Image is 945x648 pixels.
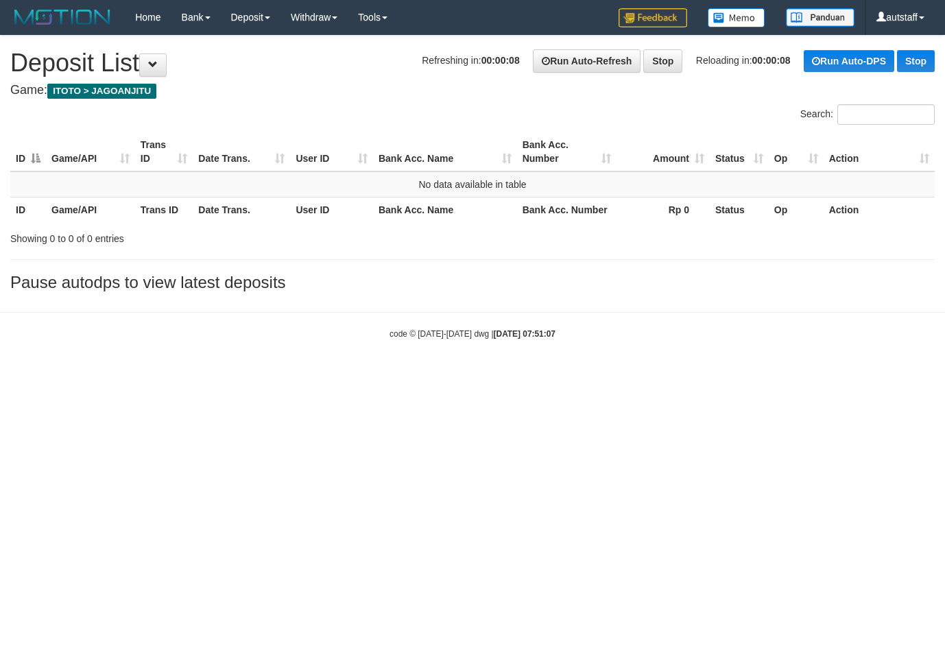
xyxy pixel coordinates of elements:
a: Stop [643,49,682,73]
th: Bank Acc. Name [373,197,517,222]
input: Search: [837,104,935,125]
h1: Deposit List [10,49,935,77]
th: Status: activate to sort column ascending [710,132,769,171]
strong: 00:00:08 [481,55,520,66]
th: User ID [290,197,373,222]
img: Button%20Memo.svg [708,8,765,27]
a: Stop [897,50,935,72]
span: ITOTO > JAGOANJITU [47,84,156,99]
th: ID: activate to sort column descending [10,132,46,171]
th: Action [824,197,935,222]
a: Run Auto-DPS [804,50,894,72]
th: Op: activate to sort column ascending [769,132,824,171]
img: Feedback.jpg [619,8,687,27]
strong: 00:00:08 [752,55,791,66]
th: Action: activate to sort column ascending [824,132,935,171]
th: Status [710,197,769,222]
th: Rp 0 [617,197,710,222]
a: Run Auto-Refresh [533,49,641,73]
th: User ID: activate to sort column ascending [290,132,373,171]
span: Refreshing in: [422,55,519,66]
span: Reloading in: [696,55,791,66]
th: Bank Acc. Name: activate to sort column ascending [373,132,517,171]
strong: [DATE] 07:51:07 [494,329,555,339]
td: No data available in table [10,171,935,197]
div: Showing 0 to 0 of 0 entries [10,226,383,245]
th: Game/API [46,197,135,222]
th: Date Trans.: activate to sort column ascending [193,132,290,171]
h4: Game: [10,84,935,97]
h3: Pause autodps to view latest deposits [10,274,935,291]
img: MOTION_logo.png [10,7,115,27]
th: Date Trans. [193,197,290,222]
label: Search: [800,104,935,125]
th: Game/API: activate to sort column ascending [46,132,135,171]
th: Trans ID [135,197,193,222]
th: Amount: activate to sort column ascending [617,132,710,171]
th: ID [10,197,46,222]
th: Op [769,197,824,222]
th: Bank Acc. Number: activate to sort column ascending [517,132,617,171]
th: Trans ID: activate to sort column ascending [135,132,193,171]
th: Bank Acc. Number [517,197,617,222]
img: panduan.png [786,8,854,27]
small: code © [DATE]-[DATE] dwg | [390,329,555,339]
